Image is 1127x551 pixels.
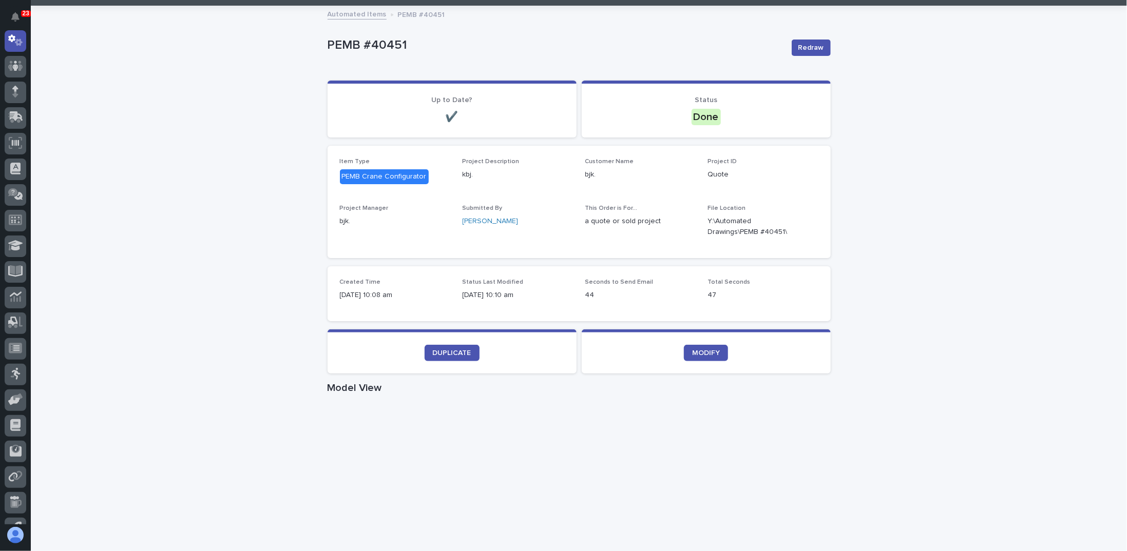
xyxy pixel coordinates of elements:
[585,290,696,301] p: 44
[463,169,573,180] p: kbj.
[463,216,519,227] a: [PERSON_NAME]
[340,279,381,285] span: Created Time
[684,345,728,361] a: MODIFY
[585,169,696,180] p: bjk.
[340,169,429,184] div: PEMB Crane Configurator
[708,216,794,238] : Y:\Automated Drawings\PEMB #40451\
[425,345,480,361] a: DUPLICATE
[708,159,737,165] span: Project ID
[340,159,370,165] span: Item Type
[340,111,564,123] p: ✔️
[340,216,450,227] p: bjk.
[708,279,751,285] span: Total Seconds
[433,349,471,357] span: DUPLICATE
[328,8,387,19] a: Automated Items
[463,290,573,301] p: [DATE] 10:10 am
[463,279,524,285] span: Status Last Modified
[340,205,389,211] span: Project Manager
[695,96,717,104] span: Status
[708,290,818,301] p: 47
[792,40,831,56] button: Redraw
[340,290,450,301] p: [DATE] 10:08 am
[431,96,472,104] span: Up to Date?
[585,279,654,285] span: Seconds to Send Email
[328,382,831,394] h1: Model View
[23,10,29,17] p: 23
[463,205,503,211] span: Submitted By
[13,12,26,29] div: Notifications23
[798,43,824,53] span: Redraw
[5,524,26,546] button: users-avatar
[708,169,818,180] p: Quote
[463,159,520,165] span: Project Description
[708,205,746,211] span: File Location
[585,159,634,165] span: Customer Name
[585,205,638,211] span: This Order is For...
[692,109,721,125] div: Done
[5,6,26,28] button: Notifications
[585,216,696,227] p: a quote or sold project
[328,38,784,53] p: PEMB #40451
[398,8,445,19] p: PEMB #40451
[692,349,720,357] span: MODIFY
